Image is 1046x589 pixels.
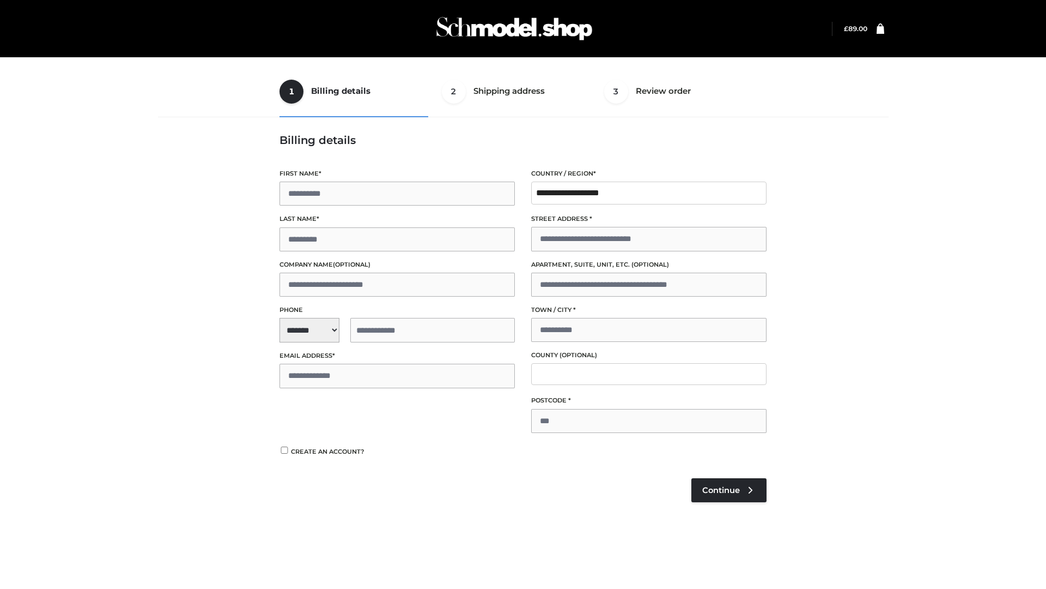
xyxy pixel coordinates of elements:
[531,305,767,315] label: Town / City
[844,25,867,33] bdi: 89.00
[279,447,289,454] input: Create an account?
[279,351,515,361] label: Email address
[333,261,370,268] span: (optional)
[279,134,767,147] h3: Billing details
[691,478,767,502] a: Continue
[844,25,848,33] span: £
[531,260,767,270] label: Apartment, suite, unit, etc.
[279,169,515,179] label: First name
[433,7,596,50] img: Schmodel Admin 964
[279,214,515,224] label: Last name
[844,25,867,33] a: £89.00
[531,214,767,224] label: Street address
[531,395,767,406] label: Postcode
[531,169,767,179] label: Country / Region
[279,305,515,315] label: Phone
[531,350,767,360] label: County
[560,351,597,359] span: (optional)
[279,260,515,270] label: Company name
[291,448,364,455] span: Create an account?
[631,261,669,268] span: (optional)
[702,485,740,495] span: Continue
